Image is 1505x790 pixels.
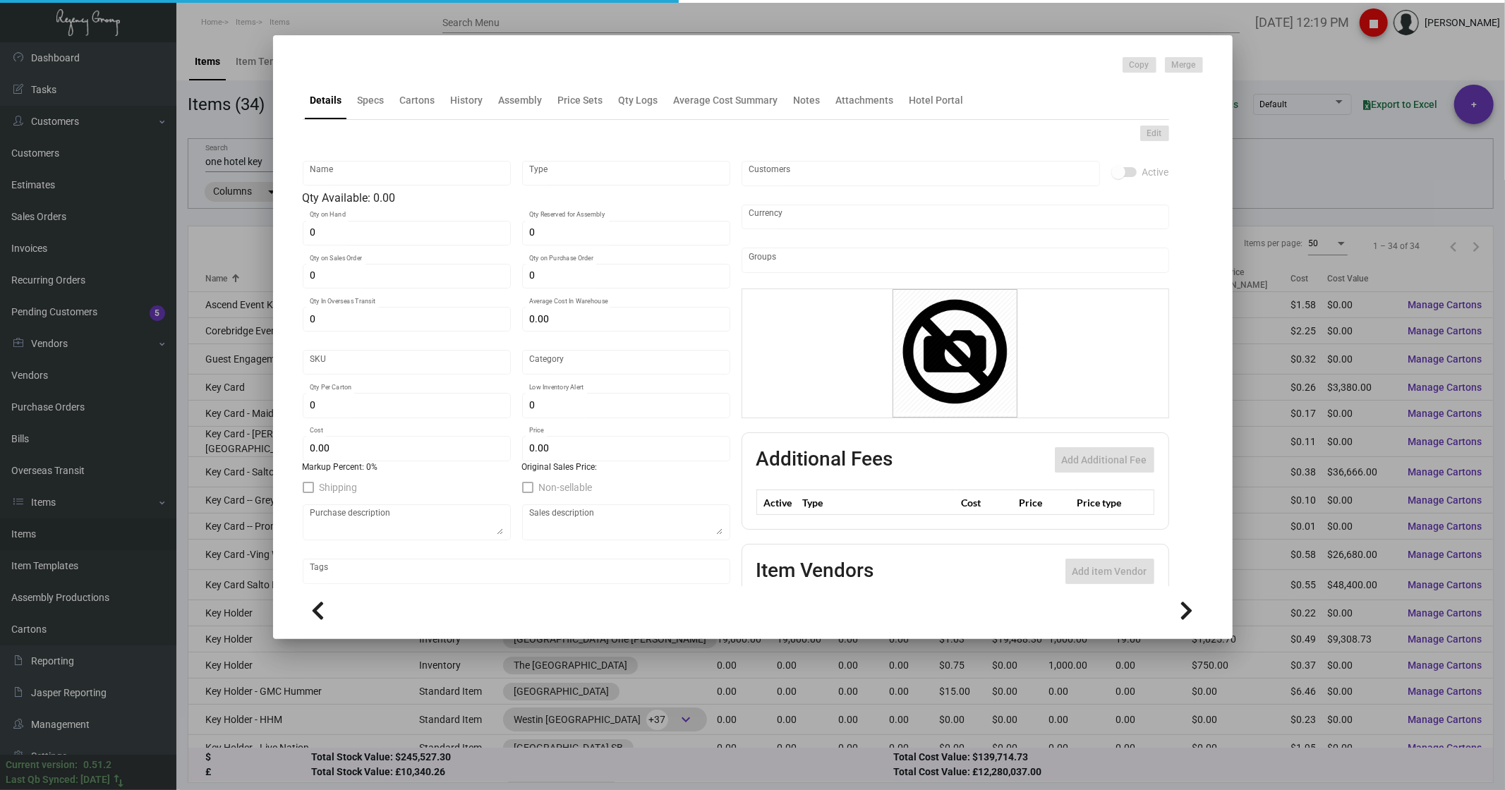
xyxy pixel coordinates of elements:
[320,479,358,496] span: Shipping
[451,93,483,108] div: History
[674,93,778,108] div: Average Cost Summary
[957,490,1015,515] th: Cost
[1147,128,1162,140] span: Edit
[749,255,1161,266] input: Add new..
[303,190,730,207] div: Qty Available: 0.00
[799,490,957,515] th: Type
[400,93,435,108] div: Cartons
[1130,59,1149,71] span: Copy
[1065,559,1154,584] button: Add item Vendor
[619,93,658,108] div: Qty Logs
[1055,447,1154,473] button: Add Additional Fee
[1073,490,1137,515] th: Price type
[558,93,603,108] div: Price Sets
[756,447,893,473] h2: Additional Fees
[1015,490,1073,515] th: Price
[1140,126,1169,141] button: Edit
[83,758,111,772] div: 0.51.2
[1123,57,1156,73] button: Copy
[310,93,342,108] div: Details
[794,93,821,108] div: Notes
[1072,566,1147,577] span: Add item Vendor
[6,758,78,772] div: Current version:
[909,93,964,108] div: Hotel Portal
[756,559,874,584] h2: Item Vendors
[499,93,543,108] div: Assembly
[1172,59,1196,71] span: Merge
[1165,57,1203,73] button: Merge
[756,490,799,515] th: Active
[6,772,110,787] div: Last Qb Synced: [DATE]
[1142,164,1169,181] span: Active
[539,479,593,496] span: Non-sellable
[836,93,894,108] div: Attachments
[1062,454,1147,466] span: Add Additional Fee
[749,168,1092,179] input: Add new..
[358,93,385,108] div: Specs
